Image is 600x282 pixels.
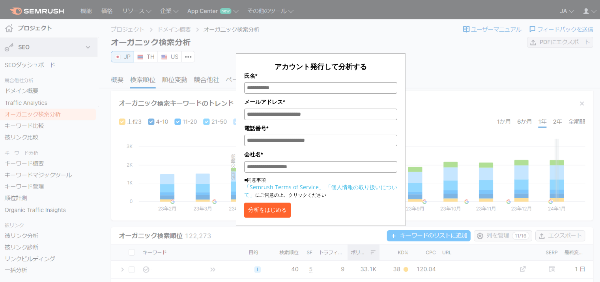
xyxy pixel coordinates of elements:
[244,183,397,198] a: 「個人情報の取り扱いについて」
[244,177,397,199] p: ■同意事項 にご同意の上、クリックください
[244,98,397,106] label: メールアドレス*
[244,124,397,133] label: 電話番号*
[275,62,367,71] span: アカウント発行して分析する
[244,183,324,191] a: 「Semrush Terms of Service」
[244,203,291,218] button: 分析をはじめる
